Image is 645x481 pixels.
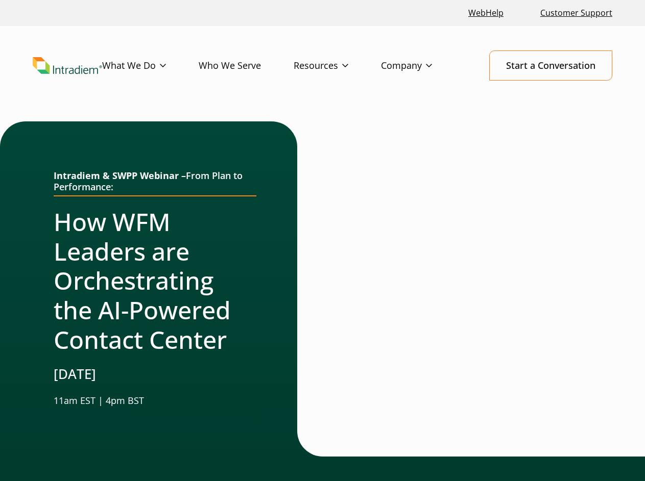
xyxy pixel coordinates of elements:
h2: How WFM Leaders are Orchestrating the AI-Powered Contact Center [54,207,256,354]
a: What We Do [102,51,199,81]
a: Resources [294,51,381,81]
a: Company [381,51,465,81]
strong: Intradiem & SWPP Webinar – [54,169,186,182]
a: Start a Conversation [489,50,612,81]
p: 11am EST | 4pm BST [54,394,256,408]
img: Intradiem [33,57,102,74]
a: Link to homepage of Intradiem [33,57,102,74]
a: Link opens in a new window [464,2,508,24]
h2: From Plan to Performance: [54,170,256,196]
a: Customer Support [536,2,616,24]
a: Who We Serve [199,51,294,81]
h3: [DATE] [54,366,256,382]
